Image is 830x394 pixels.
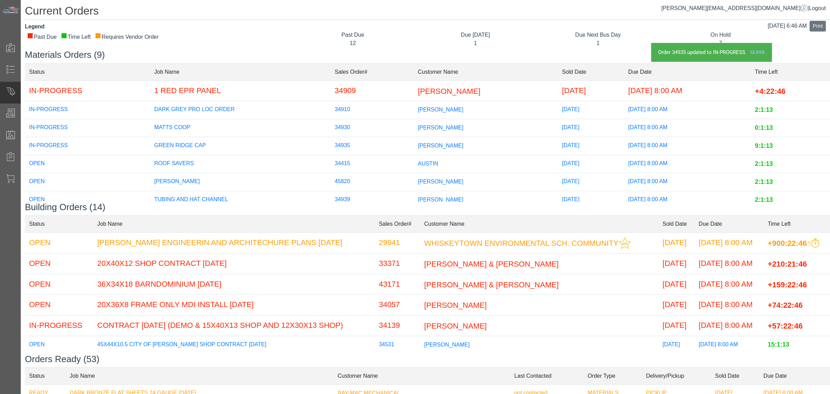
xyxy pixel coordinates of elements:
[694,232,764,253] td: [DATE] 8:00 AM
[755,124,773,131] span: 0:1:13
[25,24,45,29] strong: Legend
[711,367,759,384] td: Sold Date
[624,101,751,119] td: [DATE] 8:00 AM
[624,63,751,80] td: Due Date
[510,367,583,384] td: Last Contacted
[755,142,773,149] span: 9:1:13
[25,191,150,209] td: OPEN
[375,315,420,336] td: 34139
[150,119,331,137] td: MATTS COOP
[694,215,764,232] td: Due Date
[25,215,93,232] td: Status
[558,155,624,173] td: [DATE]
[419,31,531,39] div: Due [DATE]
[25,50,830,60] h3: Materials Orders (9)
[694,253,764,274] td: [DATE] 8:00 AM
[418,143,463,149] span: [PERSON_NAME]
[150,80,331,101] td: 1 RED EPR PANEL
[759,367,830,384] td: Due Date
[558,63,624,80] td: Sold Date
[331,63,414,80] td: Sales Order#
[755,160,773,167] span: 2:1:13
[25,101,150,119] td: IN-PROGRESS
[624,191,751,209] td: [DATE] 8:00 AM
[27,33,33,38] div: ■
[331,173,414,191] td: 45820
[661,5,808,11] a: [PERSON_NAME][EMAIL_ADDRESS][DOMAIN_NAME]
[375,232,420,253] td: 29941
[150,137,331,155] td: GREEN RIDGE CAP
[93,274,375,295] td: 36X34X18 BARNDOMINIUM [DATE]
[297,31,409,39] div: Past Due
[748,47,767,58] a: Close
[658,295,694,315] td: [DATE]
[95,33,159,41] div: Requires Vendor Order
[331,137,414,155] td: 34935
[810,21,826,32] button: Print
[418,107,463,113] span: [PERSON_NAME]
[418,125,463,131] span: [PERSON_NAME]
[418,87,480,95] span: [PERSON_NAME]
[764,215,830,232] td: Time Left
[375,215,420,232] td: Sales Order#
[61,33,91,41] div: Time Left
[414,63,558,80] td: Customer Name
[150,101,331,119] td: DARK GREY PRO LOC ORDER
[808,239,819,248] img: This order should be prioritized
[418,197,463,203] span: [PERSON_NAME]
[25,367,66,384] td: Status
[331,119,414,137] td: 34930
[694,274,764,295] td: [DATE] 8:00 AM
[558,137,624,155] td: [DATE]
[651,43,772,62] div: Order 34935 updated to IN-PROGRESS
[25,295,93,315] td: OPEN
[331,155,414,173] td: 34415
[658,253,694,274] td: [DATE]
[768,280,807,289] span: +159:22:46
[658,315,694,336] td: [DATE]
[25,4,830,20] h1: Current Orders
[624,155,751,173] td: [DATE] 8:00 AM
[331,101,414,119] td: 34910
[751,63,830,80] td: Time Left
[297,39,409,47] div: 12
[375,274,420,295] td: 43171
[424,301,487,310] span: [PERSON_NAME]
[93,232,375,253] td: [PERSON_NAME] ENGINEERIN AND ARCHITECHURE PLANS [DATE]
[755,196,773,203] span: 2:1:13
[66,367,334,384] td: Job Name
[624,80,751,101] td: [DATE] 8:00 AM
[418,161,438,167] span: AUSTIN
[418,179,463,185] span: [PERSON_NAME]
[25,63,150,80] td: Status
[25,137,150,155] td: IN-PROGRESS
[624,173,751,191] td: [DATE] 8:00 AM
[331,80,414,101] td: 34909
[93,336,375,354] td: 45X44X10.5 CITY OF [PERSON_NAME] SHOP CONTRACT [DATE]
[755,178,773,185] span: 2:1:13
[150,155,331,173] td: ROOF SAVERS
[658,215,694,232] td: Sold Date
[25,354,830,365] h3: Orders Ready (53)
[95,33,101,38] div: ■
[755,106,773,113] span: 2:1:13
[424,260,559,268] span: [PERSON_NAME] & [PERSON_NAME]
[419,39,531,47] div: 1
[424,239,619,247] span: WHISKEYTOWN ENVIRONMENTAL SCH. COMMUNITY
[27,33,57,41] div: Past Due
[424,341,470,347] span: [PERSON_NAME]
[558,101,624,119] td: [DATE]
[61,33,67,38] div: ■
[25,336,93,354] td: OPEN
[768,322,803,330] span: +57:22:46
[755,87,786,95] span: +4:22:46
[424,280,559,289] span: [PERSON_NAME] & [PERSON_NAME]
[768,23,807,29] span: [DATE] 6:46 AM
[658,336,694,354] td: [DATE]
[768,341,789,348] span: 15:1:13
[150,173,331,191] td: [PERSON_NAME]
[642,367,711,384] td: Delivery/Pickup
[420,215,658,232] td: Customer Name
[558,119,624,137] td: [DATE]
